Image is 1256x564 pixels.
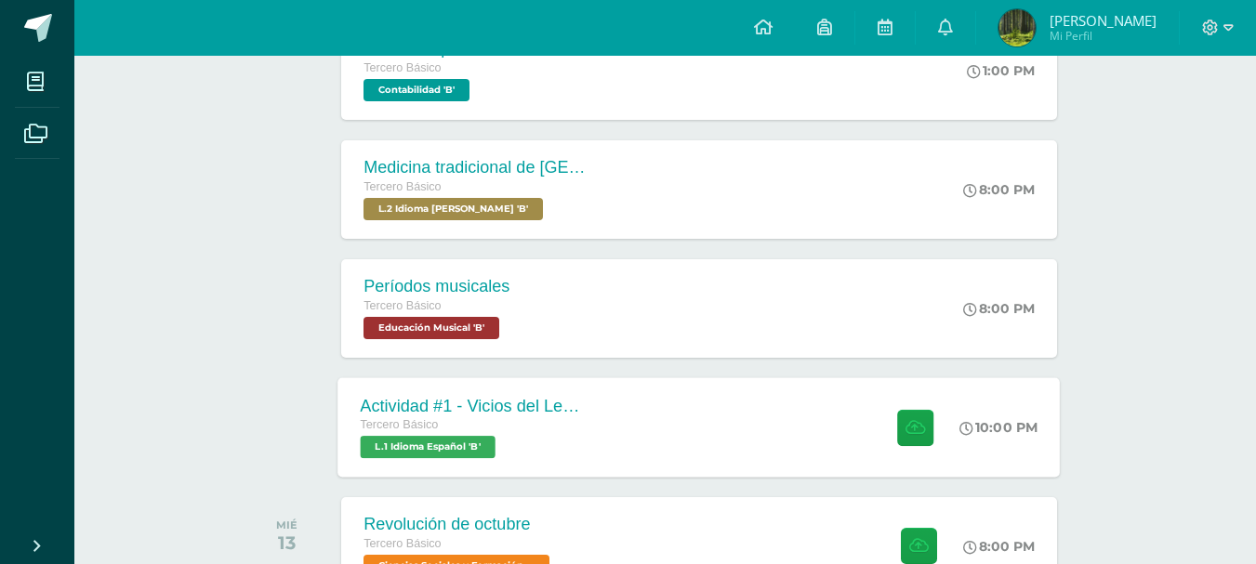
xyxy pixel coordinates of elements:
span: L.2 Idioma Maya Kaqchikel 'B' [364,198,543,220]
div: 8:00 PM [963,181,1035,198]
span: Tercero Básico [364,61,441,74]
img: 7156044ebbd9da597cb4f05813d6cce3.png [998,9,1036,46]
div: 10:00 PM [960,419,1038,436]
div: 8:00 PM [963,538,1035,555]
div: Períodos musicales [364,277,509,296]
span: Tercero Básico [364,180,441,193]
div: Medicina tradicional de [GEOGRAPHIC_DATA] [364,158,587,177]
span: Educación Musical 'B' [364,317,499,339]
span: [PERSON_NAME] [1050,11,1157,30]
div: MIÉ [276,518,297,531]
div: 13 [276,531,297,554]
span: Tercero Básico [364,537,441,550]
div: Revolución de octubre [364,515,554,534]
span: Tercero Básico [364,299,441,312]
div: 8:00 PM [963,300,1035,317]
div: 1:00 PM [967,62,1035,79]
span: Tercero Básico [361,418,439,431]
span: Mi Perfil [1050,28,1157,44]
span: Contabilidad 'B' [364,79,469,101]
div: Actividad #1 - Vicios del LenguaJe [361,396,586,415]
span: L.1 Idioma Español 'B' [361,436,496,458]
